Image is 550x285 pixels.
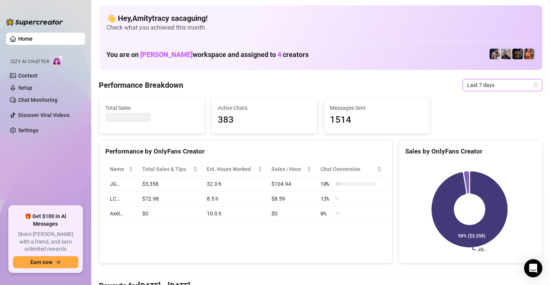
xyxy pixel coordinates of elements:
[142,165,191,173] span: Total Sales & Tips
[105,162,138,177] th: Name
[316,162,386,177] th: Chat Conversion
[140,51,193,59] span: [PERSON_NAME]
[320,195,333,203] span: 13 %
[202,192,267,206] td: 8.5 h
[105,206,138,221] td: Axel…
[320,180,333,188] span: 10 %
[207,165,256,173] div: Est. Hours Worked
[524,259,542,277] div: Open Intercom Messenger
[11,58,49,65] span: Izzy AI Chatter
[110,165,127,173] span: Name
[524,49,534,59] img: JG
[267,192,316,206] td: $8.59
[467,79,538,91] span: Last 7 days
[55,260,61,265] span: arrow-right
[501,49,512,59] img: LC
[13,231,78,253] span: Share [PERSON_NAME] with a friend, and earn unlimited rewards
[138,206,202,221] td: $0
[202,177,267,192] td: 32.0 h
[18,127,38,133] a: Settings
[106,24,535,32] span: Check what you achieved this month
[18,36,33,42] a: Home
[6,18,63,26] img: logo-BBDzfeDw.svg
[18,112,70,118] a: Discover Viral Videos
[105,177,138,192] td: JG…
[13,256,78,268] button: Earn nowarrow-right
[138,177,202,192] td: $3,358
[106,51,309,59] h1: You are on workspace and assigned to creators
[218,104,311,112] span: Active Chats
[106,13,535,24] h4: 👋 Hey, Amitytracy sacaguing !
[18,73,38,79] a: Content
[138,162,202,177] th: Total Sales & Tips
[277,51,281,59] span: 4
[330,113,424,127] span: 1514
[13,213,78,228] span: 🎁 Get $100 in AI Messages
[330,104,424,112] span: Messages Sent
[320,165,376,173] span: Chat Conversion
[534,83,538,87] span: calendar
[267,206,316,221] td: $0
[218,113,311,127] span: 383
[18,97,57,103] a: Chat Monitoring
[18,85,32,91] a: Setup
[105,104,199,112] span: Total Sales
[52,55,64,66] img: AI Chatter
[30,259,52,265] span: Earn now
[478,247,487,252] text: JG…
[271,165,305,173] span: Sales / Hour
[105,146,386,157] div: Performance by OnlyFans Creator
[405,146,536,157] div: Sales by OnlyFans Creator
[99,80,183,90] h4: Performance Breakdown
[512,49,523,59] img: Trent
[490,49,500,59] img: Axel
[105,192,138,206] td: LC…
[138,192,202,206] td: $72.98
[267,162,316,177] th: Sales / Hour
[202,206,267,221] td: 10.0 h
[320,209,333,218] span: 0 %
[267,177,316,192] td: $104.94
